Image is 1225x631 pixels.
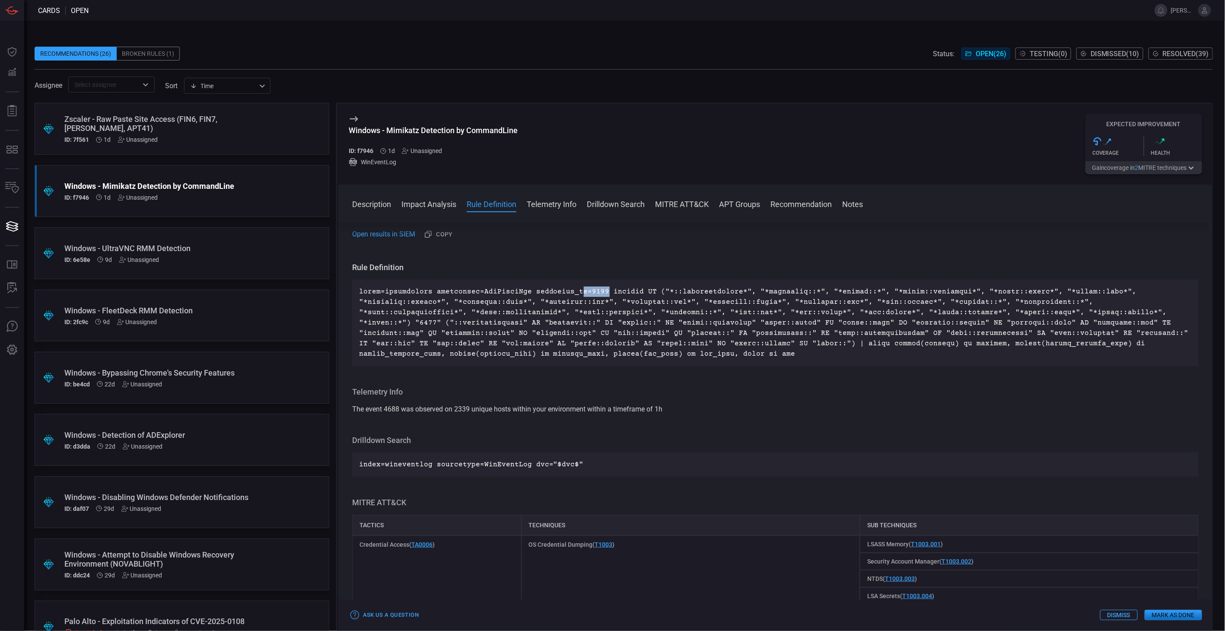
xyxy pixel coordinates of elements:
[411,541,433,548] a: TA0006
[2,178,22,198] button: Inventory
[64,194,89,201] h5: ID: f7946
[867,575,917,582] span: NTDS ( )
[64,319,88,325] h5: ID: 2fc9c
[1149,48,1213,60] button: Resolved(39)
[352,435,1199,446] h3: Drilldown Search
[1091,50,1139,58] span: Dismissed ( 10 )
[529,541,615,548] span: OS Credential Dumping ( )
[105,443,116,450] span: Aug 11, 2025 4:43 AM
[867,593,934,599] span: LSA Secrets ( )
[64,256,90,263] h5: ID: 6e58e
[105,572,115,579] span: Aug 04, 2025 3:17 AM
[104,505,115,512] span: Aug 04, 2025 3:17 AM
[119,256,159,263] div: Unassigned
[352,497,1199,508] h3: MITRE ATT&CK
[961,48,1010,60] button: Open(26)
[71,79,138,90] input: Select assignee
[1163,50,1209,58] span: Resolved ( 39 )
[360,541,435,548] span: Credential Access ( )
[595,541,613,548] a: T1003
[64,115,267,133] div: Zscaler - Raw Paste Site Access (FIN6, FIN7, Rocke, APT41)
[402,147,442,154] div: Unassigned
[1076,48,1143,60] button: Dismissed(10)
[35,47,117,61] div: Recommendations (26)
[64,182,267,191] div: Windows - Mimikatz Detection by CommandLine
[867,541,943,548] span: LSASS Memory ( )
[352,198,391,209] button: Description
[2,41,22,62] button: Dashboard
[104,194,111,201] span: Sep 01, 2025 4:32 AM
[64,430,267,440] div: Windows - Detection of ADExplorer
[64,493,267,502] div: Windows - Disabling Windows Defender Notifications
[352,515,522,535] div: Tactics
[885,575,915,582] a: T1003.003
[902,593,932,599] a: T1003.004
[2,139,22,160] button: MITRE - Detection Posture
[71,6,89,15] span: open
[64,617,267,626] div: Palo Alto - Exploitation Indicators of CVE-2025-0108
[1015,48,1071,60] button: Testing(0)
[349,158,518,166] div: WinEventLog
[2,316,22,337] button: Ask Us A Question
[64,550,267,568] div: Windows - Attempt to Disable Windows Recovery Environment (NOVABLIGHT)
[1030,50,1067,58] span: Testing ( 0 )
[933,50,955,58] span: Status:
[122,381,162,388] div: Unassigned
[190,82,257,90] div: Time
[117,47,180,61] div: Broken Rules (1)
[64,505,89,512] h5: ID: daf07
[349,609,421,622] button: Ask Us a Question
[467,198,516,209] button: Rule Definition
[38,6,60,15] span: Cards
[352,387,1199,397] h3: Telemetry Info
[64,381,90,388] h5: ID: be4cd
[64,244,267,253] div: Windows - UltraVNC RMM Detection
[867,558,974,565] span: Security Account Manager ( )
[771,198,832,209] button: Recommendation
[860,515,1199,535] div: Sub Techniques
[388,147,395,154] span: Sep 01, 2025 4:32 AM
[359,287,1192,359] p: lorem=ipsumdolors ametconsec=AdiPisciNge seddoeius_te=9199 incidid UT ("*::laboreetdolore*", "*ma...
[655,198,709,209] button: MITRE ATT&CK
[1092,150,1144,156] div: Coverage
[2,340,22,360] button: Preferences
[911,541,941,548] a: T1003.001
[1085,161,1202,174] button: Gaincoverage in2MITRE techniques
[105,256,112,263] span: Aug 24, 2025 4:16 AM
[976,50,1006,58] span: Open ( 26 )
[1135,164,1139,171] span: 2
[140,79,152,91] button: Open
[103,319,110,325] span: Aug 24, 2025 4:16 AM
[2,101,22,121] button: Reports
[2,62,22,83] button: Detections
[121,505,162,512] div: Unassigned
[522,515,860,535] div: Techniques
[401,198,456,209] button: Impact Analysis
[942,558,971,565] a: T1003.002
[64,572,90,579] h5: ID: ddc24
[2,216,22,237] button: Cards
[122,572,162,579] div: Unassigned
[352,262,1199,273] h3: Rule Definition
[64,443,90,450] h5: ID: d3dda
[64,306,267,315] div: Windows - FleetDeck RMM Detection
[123,443,163,450] div: Unassigned
[1085,121,1202,127] h5: Expected Improvement
[2,278,22,299] button: ALERT ANALYSIS
[349,147,373,154] h5: ID: f7946
[104,136,111,143] span: Sep 01, 2025 4:32 AM
[35,81,62,89] span: Assignee
[105,381,115,388] span: Aug 11, 2025 4:43 AM
[359,459,1192,470] p: index=wineventlog sourcetype=WinEventLog dvc="$dvc$"
[843,198,863,209] button: Notes
[165,82,178,90] label: sort
[352,405,663,413] span: The event 4688 was observed on 2339 unique hosts within your environment within a timeframe of 1h
[1151,150,1203,156] div: Health
[64,136,89,143] h5: ID: 7f561
[117,319,157,325] div: Unassigned
[349,126,518,135] div: Windows - Mimikatz Detection by CommandLine
[1171,7,1195,14] span: [PERSON_NAME][EMAIL_ADDRESS][PERSON_NAME][DOMAIN_NAME]
[118,136,158,143] div: Unassigned
[2,255,22,275] button: Rule Catalog
[719,198,760,209] button: APT Groups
